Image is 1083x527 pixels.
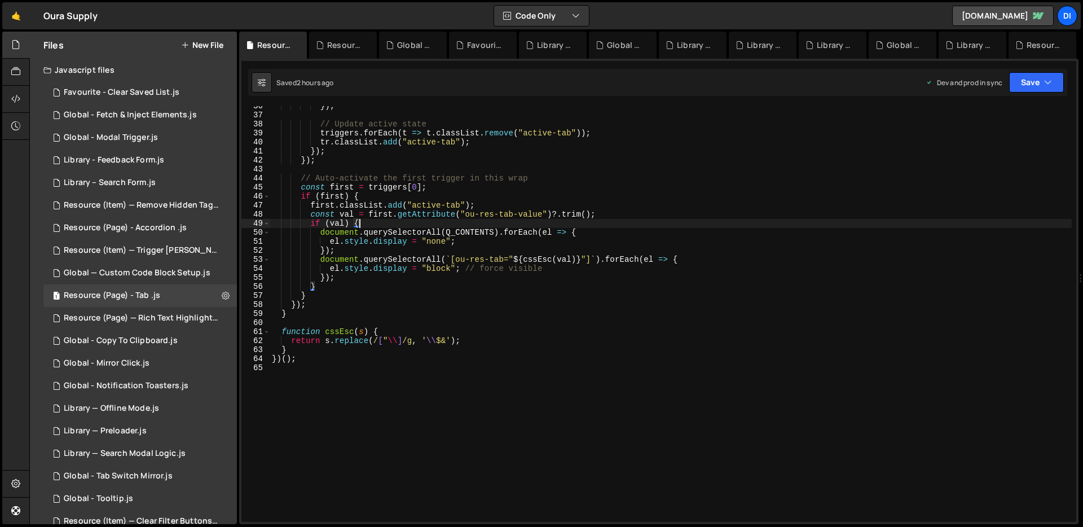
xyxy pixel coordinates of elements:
[64,336,178,346] div: Global - Copy To Clipboard.js
[241,273,270,282] div: 55
[181,41,223,50] button: New File
[241,201,270,210] div: 47
[43,39,64,51] h2: Files
[241,111,270,120] div: 37
[64,291,160,301] div: Resource (Page) - Tab .js
[64,494,133,504] div: Global - Tooltip.js
[64,133,158,143] div: Global - Modal Trigger.js
[64,313,219,323] div: Resource (Page) — Rich Text Highlight Pill.js
[241,165,270,174] div: 43
[43,307,241,330] div: 14937/44597.js
[43,104,237,126] div: 14937/45864.js
[43,194,241,217] div: 14937/43535.js
[43,465,237,488] div: 14937/44975.js
[64,178,156,188] div: Library – Search Form.js
[43,352,237,375] div: 14937/44471.js
[241,210,270,219] div: 48
[241,183,270,192] div: 45
[43,9,98,23] div: Oura Supply
[43,239,241,262] div: 14937/43515.js
[397,39,433,51] div: Global - Fetch & Inject Elements.js
[817,39,853,51] div: Library — Sidebar.js
[241,291,270,300] div: 57
[257,39,293,51] div: Resource (Page) - Tab .js
[241,354,270,363] div: 64
[64,110,197,120] div: Global - Fetch & Inject Elements.js
[241,309,270,318] div: 59
[241,138,270,147] div: 40
[64,358,149,368] div: Global - Mirror Click.js
[64,87,179,98] div: Favourite - Clear Saved List.js
[43,217,237,239] div: Resource (Page) - Accordion .js
[43,397,237,420] div: 14937/44586.js
[241,336,270,345] div: 62
[276,78,334,87] div: Saved
[64,449,186,459] div: Library — Search Modal Logic.js
[467,39,503,51] div: Favourite - Clear Saved List.js
[43,149,237,172] div: 14937/45625.js
[241,255,270,264] div: 53
[327,39,363,51] div: Resource (Page) - Accordion .js
[64,516,219,526] div: Resource (Item) — Clear Filter Buttons.js
[43,284,237,307] div: 14937/45992.js
[241,237,270,246] div: 51
[64,426,147,436] div: Library — Preloader.js
[1057,6,1077,26] a: Di
[43,172,237,194] div: 14937/45456.js
[1009,72,1064,93] button: Save
[241,264,270,273] div: 54
[952,6,1054,26] a: [DOMAIN_NAME]
[241,246,270,255] div: 52
[2,2,30,29] a: 🤙
[53,292,60,301] span: 1
[241,156,270,165] div: 42
[43,126,237,149] div: 14937/45544.js
[64,245,219,256] div: Resource (Item) — Trigger [PERSON_NAME] on Save.js
[926,78,1002,87] div: Dev and prod in sync
[241,147,270,156] div: 41
[537,39,573,51] div: Library - Feedback Form.js
[241,174,270,183] div: 44
[43,262,237,284] div: 14937/44281.js
[64,200,219,210] div: Resource (Item) — Remove Hidden Tags on Load.js
[64,471,173,481] div: Global - Tab Switch Mirror.js
[64,381,188,391] div: Global - Notification Toasters.js
[43,330,237,352] div: 14937/44582.js
[677,39,713,51] div: Library – Search Form.js
[241,228,270,237] div: 50
[64,155,164,165] div: Library - Feedback Form.js
[747,39,783,51] div: Library — Theme Toggle.js
[43,420,237,442] div: 14937/43958.js
[241,192,270,201] div: 46
[1027,39,1063,51] div: Resource (Page) — Rich Text Highlight Pill.js
[297,78,334,87] div: 2 hours ago
[64,403,159,414] div: Library — Offline Mode.js
[241,282,270,291] div: 56
[64,223,187,233] div: Resource (Page) - Accordion .js
[957,39,993,51] div: Library — Search Modal Logic.js
[43,81,237,104] div: 14937/45672.js
[43,488,237,510] div: 14937/44562.js
[241,345,270,354] div: 63
[607,39,643,51] div: Global - Modal Trigger.js
[494,6,589,26] button: Code Only
[241,219,270,228] div: 49
[241,129,270,138] div: 39
[43,375,237,397] div: 14937/44585.js
[241,120,270,129] div: 38
[241,363,270,372] div: 65
[887,39,923,51] div: Global - Tab Switch Mirror.js
[241,327,270,336] div: 61
[241,318,270,327] div: 60
[43,442,237,465] div: 14937/44851.js
[241,102,270,111] div: 36
[30,59,237,81] div: Javascript files
[241,300,270,309] div: 58
[64,268,210,278] div: Global — Custom Code Block Setup.js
